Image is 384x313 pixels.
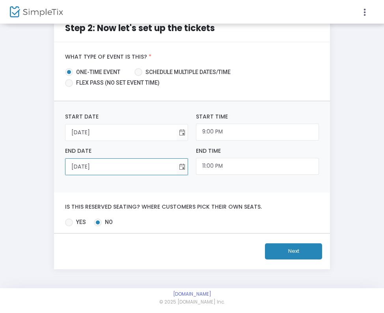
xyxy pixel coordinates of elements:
label: Is this reserved seating? Where customers pick their own seats. [65,204,319,211]
label: Start Date [65,113,188,121]
span: Flex pass (no set event time) [73,79,160,87]
span: © 2025 [DOMAIN_NAME] Inc. [159,299,225,306]
span: Schedule multiple dates/time [142,68,231,76]
button: Next [265,243,322,259]
label: Start Time [196,113,319,121]
button: Toggle calendar [177,124,188,141]
input: End Time [196,158,319,175]
span: Yes [73,218,86,226]
span: No [102,218,113,226]
a: [DOMAIN_NAME] [173,291,211,297]
span: one-time event [73,68,120,76]
label: End Date [65,147,188,155]
button: Toggle calendar [177,159,188,175]
label: End Time [196,147,319,155]
input: Select date [65,159,177,175]
span: Step 2: Now let's set up the tickets [65,22,215,34]
label: What type of event is this? [65,54,319,61]
input: Select date [65,124,177,141]
input: Start Time [196,124,319,141]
